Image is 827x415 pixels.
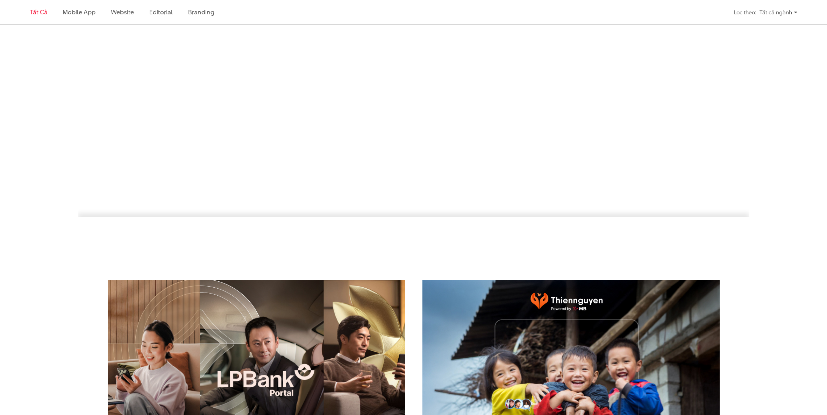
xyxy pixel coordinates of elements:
a: Mobile app [63,8,95,16]
a: Editorial [149,8,173,16]
a: Branding [188,8,214,16]
a: Website [111,8,134,16]
div: Lọc theo: [734,6,756,19]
